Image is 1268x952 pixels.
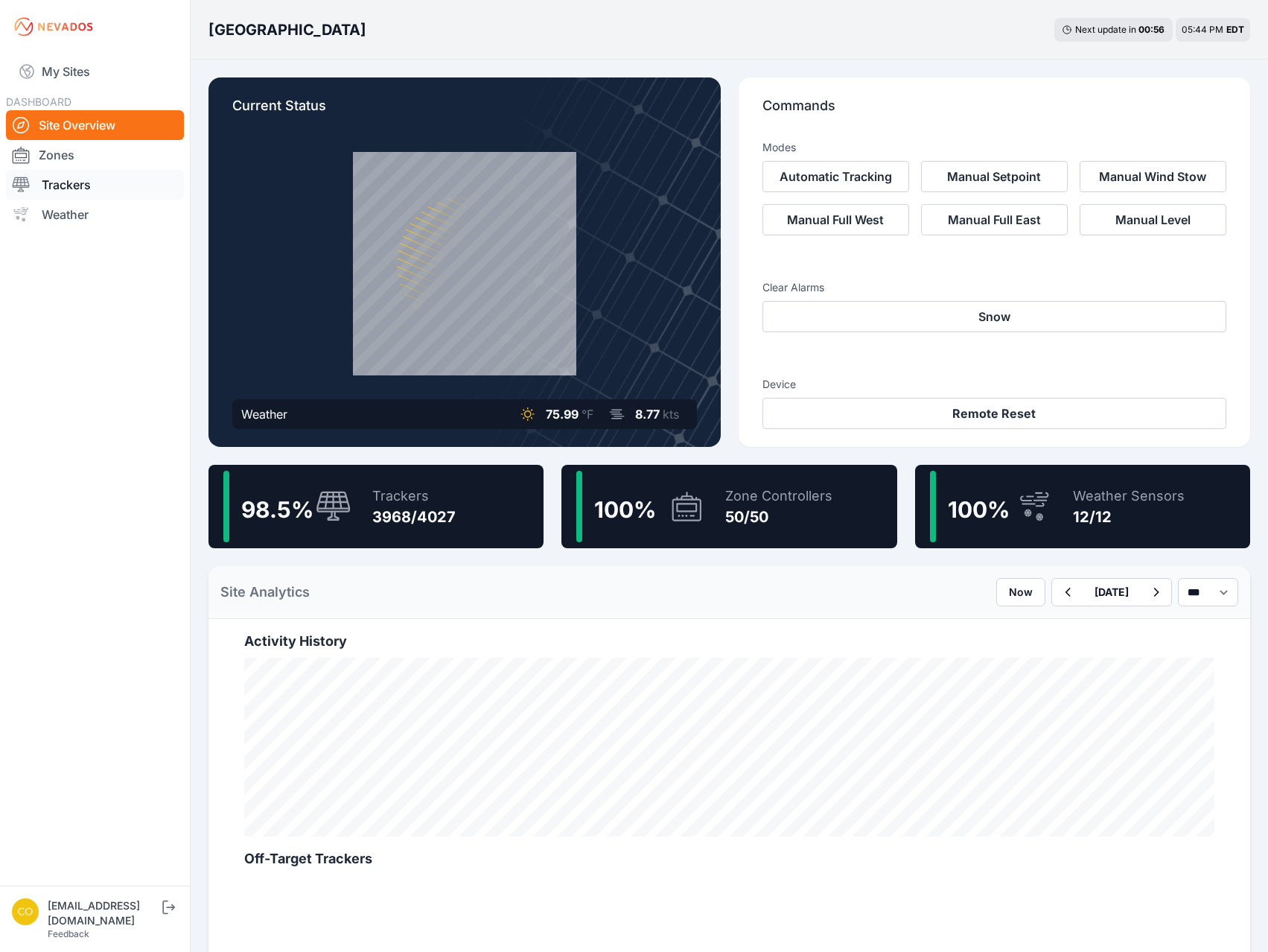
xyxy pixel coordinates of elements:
[1182,24,1223,35] span: 05:44 PM
[725,486,832,507] div: Zone Controllers
[6,140,184,170] a: Zones
[663,407,679,422] span: kts
[921,161,1068,192] button: Manual Setpoint
[6,200,184,229] a: Weather
[762,95,1227,128] p: Commands
[6,110,184,140] a: Site Overview
[48,898,159,928] div: [EMAIL_ADDRESS][DOMAIN_NAME]
[762,140,796,155] h3: Modes
[762,301,1227,332] button: Snow
[762,377,1227,392] h3: Device
[948,496,1010,523] span: 100 %
[12,898,39,925] img: controlroomoperator@invenergy.com
[6,95,71,108] span: DASHBOARD
[208,465,544,548] a: 98.5%Trackers3968/4027
[1073,507,1185,527] div: 12/12
[762,204,909,235] button: Manual Full West
[244,631,1214,652] h2: Activity History
[208,10,366,49] nav: Breadcrumb
[372,507,456,527] div: 3968/4027
[635,407,660,422] span: 8.77
[762,398,1227,429] button: Remote Reset
[582,407,593,422] span: °F
[241,405,287,423] div: Weather
[1226,24,1244,35] span: EDT
[594,496,656,523] span: 100 %
[546,407,579,422] span: 75.99
[1080,161,1226,192] button: Manual Wind Stow
[6,170,184,200] a: Trackers
[220,582,310,603] h2: Site Analytics
[915,465,1250,548] a: 100%Weather Sensors12/12
[996,578,1045,606] button: Now
[232,95,697,128] p: Current Status
[1080,204,1226,235] button: Manual Level
[1138,24,1165,36] div: 00 : 56
[372,486,456,507] div: Trackers
[1083,579,1141,606] button: [DATE]
[12,15,95,39] img: Nevados
[1073,486,1185,507] div: Weather Sensors
[6,54,184,89] a: My Sites
[561,465,896,548] a: 100%Zone Controllers50/50
[762,280,1227,295] h3: Clear Alarms
[241,496,313,523] span: 98.5 %
[921,204,1068,235] button: Manual Full East
[762,161,909,192] button: Automatic Tracking
[208,19,366,40] h3: [GEOGRAPHIC_DATA]
[244,848,1214,869] h2: Off-Target Trackers
[725,507,832,527] div: 50/50
[1075,24,1136,35] span: Next update in
[48,928,89,939] a: Feedback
